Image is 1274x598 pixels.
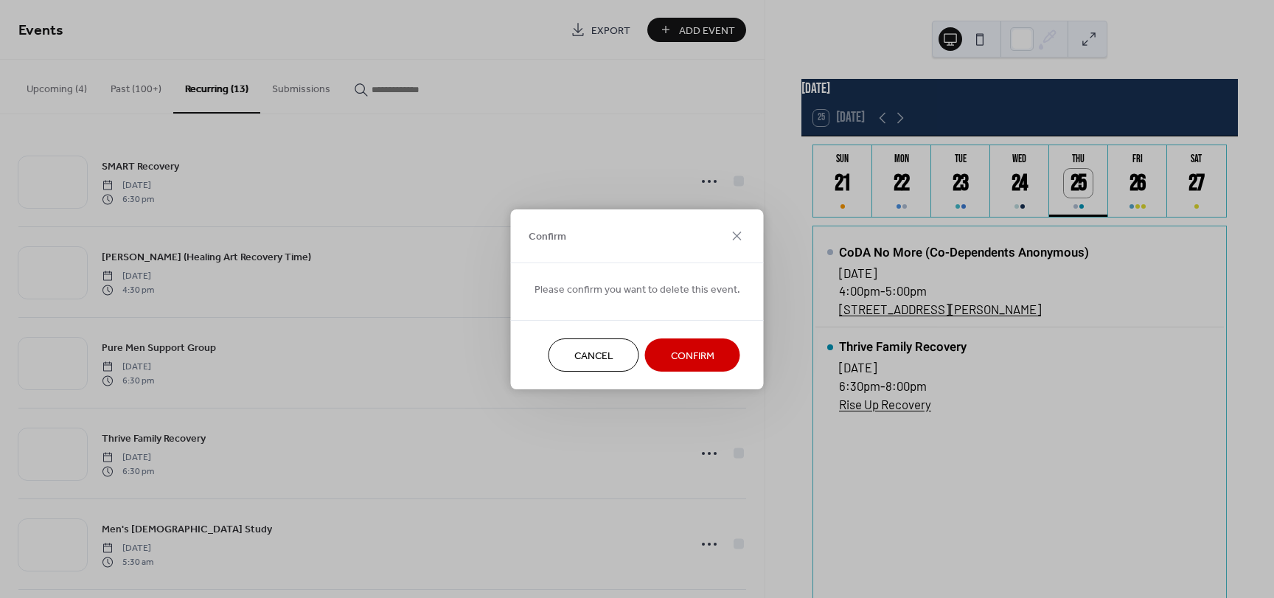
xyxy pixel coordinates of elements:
span: Please confirm you want to delete this event. [535,282,740,297]
button: Cancel [549,338,639,372]
span: Confirm [529,229,566,245]
span: Confirm [671,348,714,364]
span: Cancel [574,348,613,364]
button: Confirm [645,338,740,372]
